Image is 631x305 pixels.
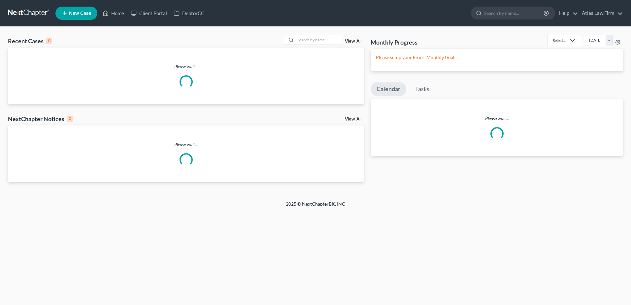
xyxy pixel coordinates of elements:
[371,38,417,46] h3: Monthly Progress
[8,37,52,45] div: Recent Cases
[556,7,578,19] a: Help
[170,7,208,19] a: DebtorCC
[8,63,364,70] p: Please wait...
[579,7,623,19] a: Atlas Law Firm
[127,201,504,213] div: 2025 © NextChapterBK, INC
[69,11,91,16] span: New Case
[345,39,361,44] a: View All
[371,115,623,122] p: Please wait...
[371,82,406,96] a: Calendar
[67,116,73,122] div: 0
[8,115,73,123] div: NextChapter Notices
[8,141,364,148] p: Please wait...
[296,35,342,45] input: Search by name...
[127,7,170,19] a: Client Portal
[553,38,566,43] div: Select...
[99,7,127,19] a: Home
[409,82,435,96] a: Tasks
[376,54,618,61] p: Please setup your Firm's Monthly Goals
[345,117,361,121] a: View All
[46,38,52,44] div: 0
[484,7,545,19] input: Search by name...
